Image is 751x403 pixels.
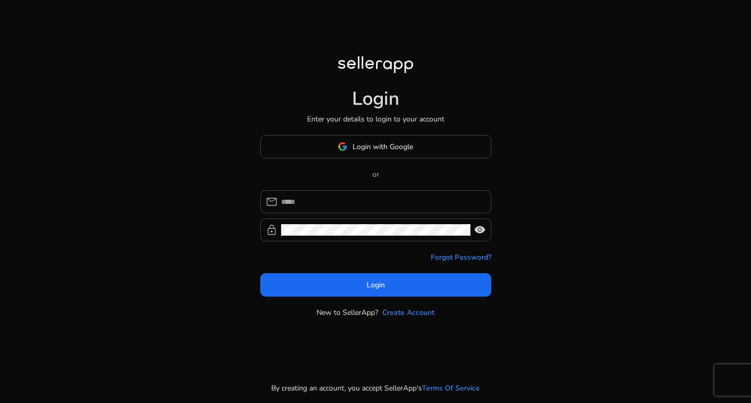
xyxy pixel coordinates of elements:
span: visibility [474,224,486,236]
button: Login [260,273,491,297]
h1: Login [352,88,399,110]
span: mail [265,196,278,208]
img: google-logo.svg [338,142,347,151]
a: Terms Of Service [422,383,480,394]
a: Create Account [382,307,434,318]
span: lock [265,224,278,236]
p: Enter your details to login to your account [307,114,444,125]
span: Login [367,279,385,290]
span: Login with Google [353,141,413,152]
button: Login with Google [260,135,491,158]
p: or [260,169,491,180]
a: Forgot Password? [431,252,491,263]
p: New to SellerApp? [317,307,378,318]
